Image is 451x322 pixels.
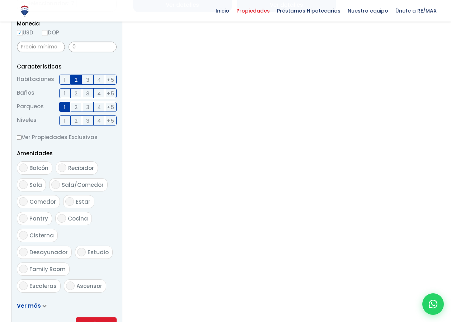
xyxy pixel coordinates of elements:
span: Cocina [68,215,88,222]
span: Escaleras [29,282,57,290]
span: 4 [97,75,101,84]
input: Precio mínimo [17,42,65,52]
label: Ver Propiedades Exclusivas [17,133,117,142]
input: Cisterna [19,231,28,240]
input: Estudio [77,248,86,256]
span: 2 [75,89,77,98]
span: Moneda [17,19,117,28]
span: 2 [75,103,77,112]
input: Cocina [57,214,66,223]
span: Sala/Comedor [62,181,104,189]
span: Family Room [29,265,66,273]
span: 3 [86,116,89,125]
input: DOP [42,30,48,36]
input: Precio máximo [69,42,117,52]
span: 1 [64,116,66,125]
img: Logo de REMAX [18,5,31,17]
span: +5 [107,89,114,98]
span: Baños [17,88,34,98]
input: Family Room [19,265,28,273]
span: 3 [86,103,89,112]
span: 1 [64,89,66,98]
span: 3 [86,75,89,84]
input: Comedor [19,197,28,206]
span: Estudio [88,248,109,256]
span: Desayunador [29,248,68,256]
a: Ver más [17,302,47,309]
span: +5 [107,103,114,112]
span: Pantry [29,215,48,222]
span: 2 [75,116,77,125]
span: Ver más [17,302,41,309]
span: 2 [75,75,77,84]
span: Nuestro equipo [344,5,392,16]
input: Sala/Comedor [51,180,60,189]
span: 1 [64,75,66,84]
span: 1 [64,103,66,112]
input: Pantry [19,214,28,223]
span: Propiedades [233,5,273,16]
span: Balcón [29,164,48,172]
span: Habitaciones [17,75,54,85]
input: USD [17,30,23,36]
span: Ascensor [76,282,102,290]
span: Inicio [212,5,233,16]
span: Préstamos Hipotecarios [273,5,344,16]
span: Niveles [17,115,37,126]
span: 4 [97,116,101,125]
label: DOP [42,28,59,37]
span: 3 [86,89,89,98]
span: +5 [107,75,114,84]
span: Estar [76,198,90,205]
input: Balcón [19,164,28,172]
input: Escaleras [19,281,28,290]
input: Desayunador [19,248,28,256]
span: 4 [97,89,101,98]
p: Características [17,62,117,71]
span: +5 [107,116,114,125]
input: Ascensor [66,281,75,290]
span: Sala [29,181,42,189]
span: 4 [97,103,101,112]
p: Amenidades [17,149,117,158]
label: USD [17,28,33,37]
span: Parqueos [17,102,44,112]
span: Cisterna [29,232,54,239]
span: Únete a RE/MAX [392,5,440,16]
input: Recibidor [58,164,66,172]
input: Sala [19,180,28,189]
input: Estar [65,197,74,206]
span: Recibidor [68,164,94,172]
span: Comedor [29,198,56,205]
input: Ver Propiedades Exclusivas [17,135,22,140]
